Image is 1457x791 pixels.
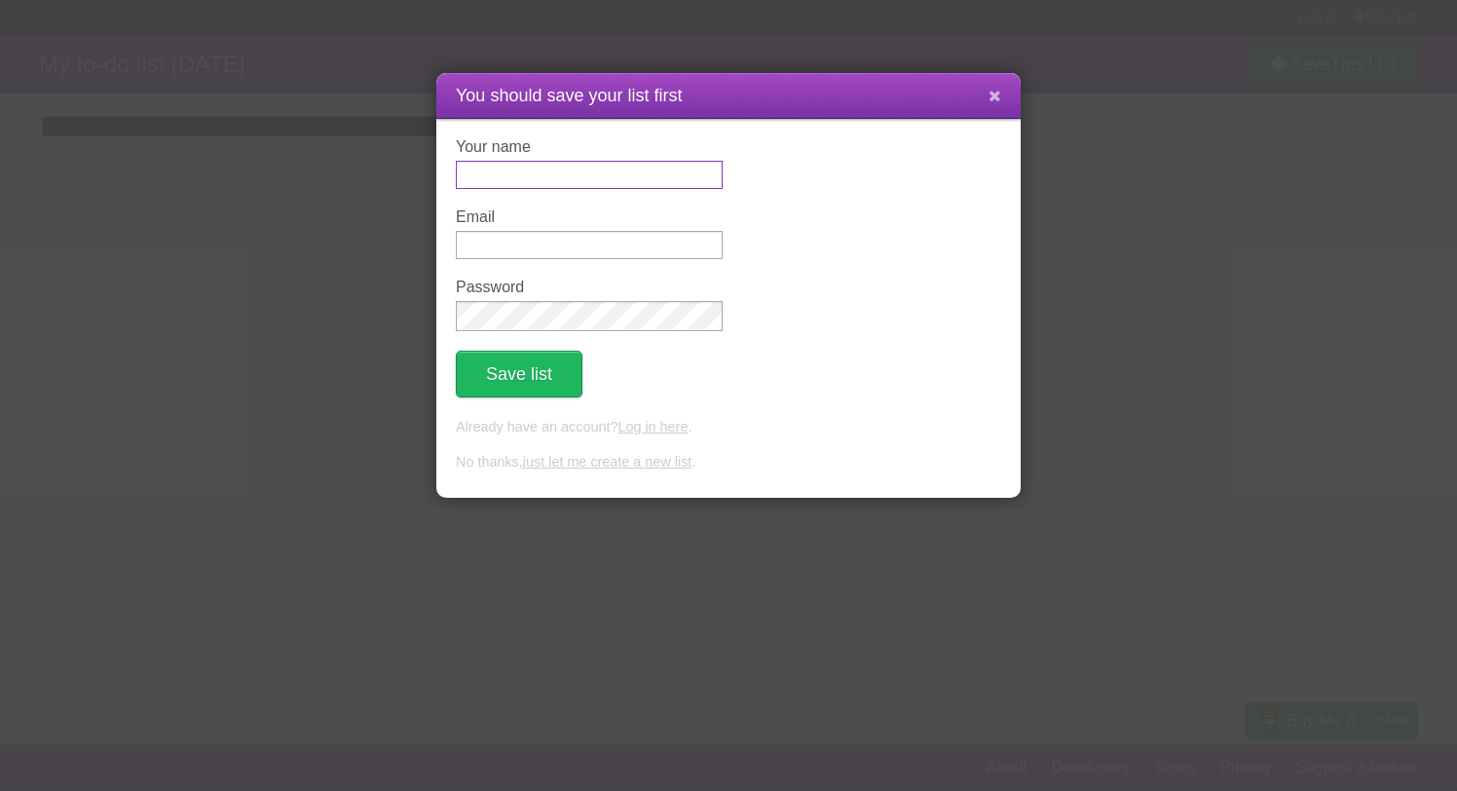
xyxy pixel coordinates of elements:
label: Your name [456,138,723,156]
label: Email [456,208,723,226]
p: Already have an account? . [456,417,1001,438]
a: Log in here [617,419,688,434]
a: just let me create a new list [523,454,692,470]
p: No thanks, . [456,452,1001,473]
h1: You should save your list first [456,83,1001,109]
label: Password [456,279,723,296]
button: Save list [456,351,582,397]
